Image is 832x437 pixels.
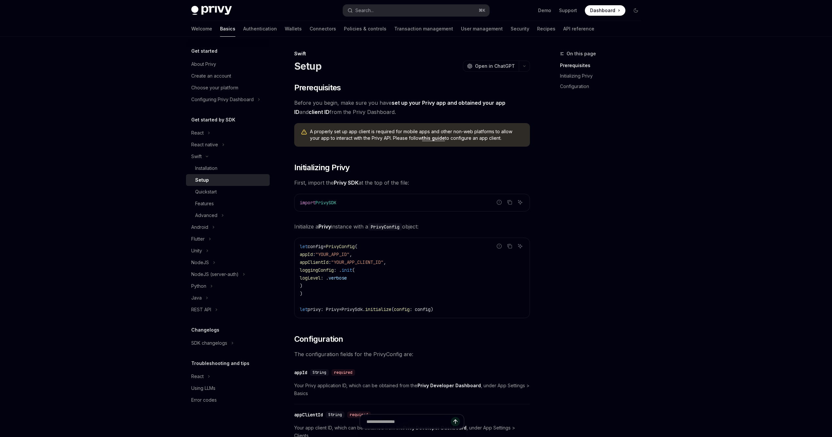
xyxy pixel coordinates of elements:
a: Security [511,21,529,37]
a: Wallets [285,21,302,37]
span: ( [352,267,355,273]
span: loggingConfig [300,267,334,273]
span: config [308,244,323,249]
a: Support [559,7,577,14]
button: Configuring Privy Dashboard [186,94,263,105]
button: Open in ChatGPT [463,61,519,72]
a: Installation [186,162,270,174]
a: Recipes [537,21,555,37]
div: appId [294,369,307,376]
h1: Setup [294,60,321,72]
button: Toggle dark mode [631,5,641,16]
div: Setup [195,176,209,184]
h5: Changelogs [191,326,219,334]
div: Java [191,294,202,302]
a: Choose your platform [186,82,270,94]
span: "YOUR_APP_ID" [315,251,349,257]
div: Using LLMs [191,384,215,392]
div: appClientId [294,411,323,418]
h5: Get started by SDK [191,116,235,124]
a: this guide [422,135,445,141]
div: Python [191,282,206,290]
span: appId [300,251,313,257]
div: Swift [191,153,202,160]
a: Transaction management [394,21,453,37]
span: = [339,306,342,312]
button: Android [186,221,218,233]
strong: Privy Developer Dashboard [417,383,481,388]
span: Configuration [294,334,343,344]
button: Ask AI [516,242,524,250]
a: User management [461,21,503,37]
span: = [323,244,326,249]
button: Java [186,292,212,304]
a: Create an account [186,70,270,82]
a: Configuration [560,81,646,92]
a: Dashboard [585,5,625,16]
a: Quickstart [186,186,270,198]
span: let [300,244,308,249]
span: ) [300,291,302,297]
a: Initializing Privy [560,71,646,81]
span: : . [321,275,329,281]
a: About Privy [186,58,270,70]
button: NodeJS [186,257,219,268]
span: Your Privy application ID, which can be obtained from the , under App Settings > Basics [294,382,530,397]
span: verbose [329,275,347,281]
strong: Privy SDK [334,179,359,186]
span: : [313,251,315,257]
span: let [300,306,308,312]
button: Swift [186,151,212,162]
a: client ID [309,109,330,116]
input: Ask a question... [366,414,451,429]
button: React native [186,139,228,151]
div: NodeJS (server-auth) [191,270,239,278]
button: Report incorrect code [495,242,503,250]
span: Prerequisites [294,82,341,93]
div: Error codes [191,396,217,404]
a: Prerequisites [560,60,646,71]
a: Policies & controls [344,21,386,37]
span: ) [300,283,302,289]
div: Choose your platform [191,84,238,92]
div: React [191,373,204,380]
a: Using LLMs [186,382,270,394]
button: Flutter [186,233,214,245]
span: appClientId [300,259,329,265]
span: Dashboard [590,7,615,14]
h5: Troubleshooting and tips [191,359,249,367]
a: Welcome [191,21,212,37]
div: Create an account [191,72,231,80]
svg: Warning [301,129,307,136]
div: Features [195,200,214,208]
span: "YOUR_APP_CLIENT_ID" [331,259,383,265]
span: Initialize a instance with a object: [294,222,530,231]
div: About Privy [191,60,216,68]
span: init [342,267,352,273]
span: PrivyConfig [326,244,355,249]
div: SDK changelogs [191,339,227,347]
button: Copy the contents from the code block [505,198,514,207]
span: , [349,251,352,257]
div: Android [191,223,208,231]
span: ⌘ K [479,8,485,13]
button: Unity [186,245,212,257]
span: PrivySDK [315,200,336,206]
div: React native [191,141,218,149]
a: Demo [538,7,551,14]
strong: Privy [318,223,331,230]
div: REST API [191,306,211,314]
span: , [383,259,386,265]
span: Initializing Privy [294,162,350,173]
div: NodeJS [191,259,209,266]
button: Python [186,280,216,292]
span: PrivySdk. [342,306,365,312]
span: On this page [567,50,596,58]
button: React [186,371,213,382]
span: : . [334,267,342,273]
span: ( [355,244,357,249]
a: Connectors [310,21,336,37]
button: Advanced [186,209,227,221]
span: ( [391,306,394,312]
span: import [300,200,315,206]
